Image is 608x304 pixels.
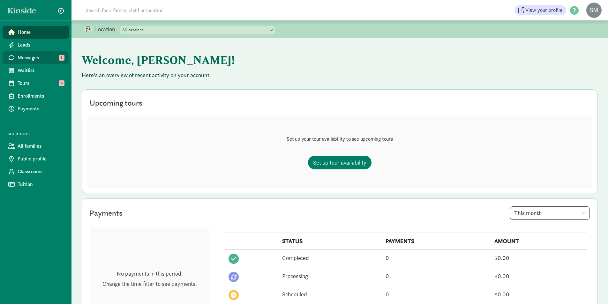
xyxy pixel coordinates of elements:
div: 0 [386,254,487,262]
a: Home [3,26,69,39]
th: AMOUNT [491,233,587,250]
div: Payments [90,207,123,219]
a: View your profile [514,5,566,15]
h1: Welcome, [PERSON_NAME]! [82,48,398,71]
th: STATUS [278,233,382,250]
span: 1 [59,55,64,61]
span: Tours [18,79,64,87]
a: Waitlist [3,64,69,77]
a: All families [3,140,69,152]
th: PAYMENTS [382,233,491,250]
a: Leads [3,39,69,51]
span: 4 [59,80,64,86]
span: All families [18,142,64,150]
a: Public profile [3,152,69,165]
span: Enrollments [18,92,64,100]
a: Set up tour availability [308,156,372,169]
span: Messages [18,54,64,62]
span: Set up tour availability [313,158,366,167]
a: Enrollments [3,90,69,102]
div: Completed [282,254,378,262]
a: Payments [3,102,69,115]
p: No payments in this period. [102,270,197,278]
div: $0.00 [494,254,583,262]
span: Classrooms [18,168,64,175]
span: Waitlist [18,67,64,74]
span: Home [18,28,64,36]
span: View your profile [525,6,562,14]
div: $0.00 [494,272,583,280]
span: Leads [18,41,64,49]
iframe: Chat Widget [576,273,608,304]
p: Change the time filter to see payments. [102,280,197,288]
a: Messages 1 [3,51,69,64]
span: Public profile [18,155,64,163]
div: Scheduled [282,290,378,299]
div: Upcoming tours [90,97,142,109]
div: 0 [386,290,487,299]
span: Tuition [18,181,64,188]
a: Tuition [3,178,69,191]
a: Tours 4 [3,77,69,90]
a: Classrooms [3,165,69,178]
p: Location [95,26,120,33]
span: Payments [18,105,64,113]
div: Processing [282,272,378,280]
p: Set up your tour availability to see upcoming tours [287,135,393,143]
input: Search for a family, child or location [82,4,261,17]
p: Here's an overview of recent activity on your account. [82,71,598,79]
div: $0.00 [494,290,583,299]
div: 0 [386,272,487,280]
